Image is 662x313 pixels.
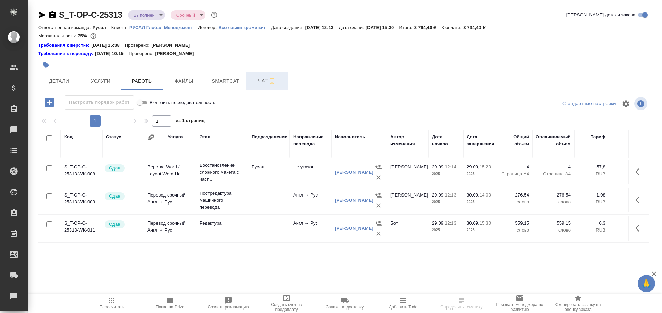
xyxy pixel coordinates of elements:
[38,57,53,72] button: Добавить тэг
[129,25,198,30] p: РУСАЛ Глобал Менеджмент
[290,160,331,184] td: Не указан
[578,199,605,206] p: RUB
[373,200,384,211] button: Удалить
[42,77,76,86] span: Детали
[495,302,545,312] span: Призвать менеджера по развитию
[61,188,102,212] td: S_T-OP-C-25313-WK-003
[467,220,479,226] p: 30.09,
[84,77,117,86] span: Услуги
[501,199,529,206] p: слово
[38,50,95,57] a: Требования к переводу:
[536,192,571,199] p: 276,54
[293,133,328,147] div: Направление перевода
[305,25,339,30] p: [DATE] 12:13
[612,164,644,171] p: 231,2
[467,171,494,177] p: 2025
[48,11,57,19] button: Скопировать ссылку
[566,11,635,18] span: [PERSON_NAME] детали заказа
[445,192,456,198] p: 12:13
[335,169,373,175] a: [PERSON_NAME]
[399,25,414,30] p: Итого:
[432,192,445,198] p: 29.09,
[248,160,290,184] td: Русал
[578,220,605,227] p: 0,3
[200,162,245,183] p: Восстановление сложного макета с част...
[373,162,384,172] button: Назначить
[536,199,571,206] p: слово
[467,133,494,147] div: Дата завершения
[591,133,605,140] div: Тариф
[631,220,648,236] button: Здесь прячутся важные кнопки
[536,164,571,171] p: 4
[168,133,183,140] div: Услуга
[612,199,644,206] p: RUB
[640,276,652,291] span: 🙏
[129,50,155,57] p: Проверено:
[104,164,141,173] div: Менеджер проверил работу исполнителя, передает ее на следующий этап
[59,10,122,19] a: S_T-OP-C-25313
[387,188,428,212] td: [PERSON_NAME]
[536,133,571,147] div: Оплачиваемый объем
[561,98,618,109] div: split button
[93,25,111,30] p: Русал
[335,198,373,203] a: [PERSON_NAME]
[432,227,460,234] p: 2025
[104,220,141,229] div: Менеджер проверил работу исполнителя, передает ее на следующий этап
[373,172,384,183] button: Удалить
[111,25,129,30] p: Клиент:
[432,220,445,226] p: 29.09,
[432,164,445,169] p: 29.09,
[200,220,245,227] p: Редактура
[445,220,456,226] p: 12:13
[536,220,571,227] p: 559,15
[618,95,634,112] span: Настроить таблицу
[38,33,78,38] p: Маржинальность:
[390,133,425,147] div: Автор изменения
[144,188,196,212] td: Перевод срочный Англ → Рус
[634,97,649,110] span: Посмотреть информацию
[553,302,603,312] span: Скопировать ссылку на оценку заказа
[373,218,384,228] button: Назначить
[271,25,305,30] p: Дата создания:
[479,164,491,169] p: 15:20
[167,77,201,86] span: Файлы
[210,10,219,19] button: Доп статусы указывают на важность/срочность заказа
[91,42,125,49] p: [DATE] 15:38
[131,12,157,18] button: Выполнен
[441,25,463,30] p: К оплате:
[612,227,644,234] p: RUB
[78,33,88,38] p: 75%
[536,171,571,177] p: Страница А4
[38,50,95,57] div: Нажми, чтобы открыть папку с инструкцией
[373,190,384,200] button: Назначить
[257,294,316,313] button: Создать счет на предоплату
[501,133,529,147] div: Общий объем
[109,221,120,228] p: Сдан
[536,227,571,234] p: слово
[176,116,205,127] span: из 1 страниц
[104,192,141,201] div: Менеджер проверил работу исполнителя, передает ее на следующий этап
[151,42,195,49] p: [PERSON_NAME]
[578,164,605,171] p: 57,8
[251,77,284,85] span: Чат
[38,11,46,19] button: Скопировать ссылку для ЯМессенджера
[631,164,648,180] button: Здесь прячутся важные кнопки
[612,171,644,177] p: RUB
[335,226,373,231] a: [PERSON_NAME]
[64,133,73,140] div: Код
[38,42,91,49] div: Нажми, чтобы открыть папку с инструкцией
[387,216,428,241] td: Бот
[501,171,529,177] p: Страница А4
[432,199,460,206] p: 2025
[129,24,198,30] a: РУСАЛ Глобал Менеджмент
[501,220,529,227] p: 559,15
[125,42,152,49] p: Проверено:
[463,25,491,30] p: 3 794,40 ₽
[339,25,365,30] p: Дата сдачи:
[549,294,607,313] button: Скопировать ссылку на оценку заказа
[128,10,165,20] div: Выполнен
[252,133,287,140] div: Подразделение
[200,133,210,140] div: Этап
[126,77,159,86] span: Работы
[89,32,98,41] button: 785.60 RUB;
